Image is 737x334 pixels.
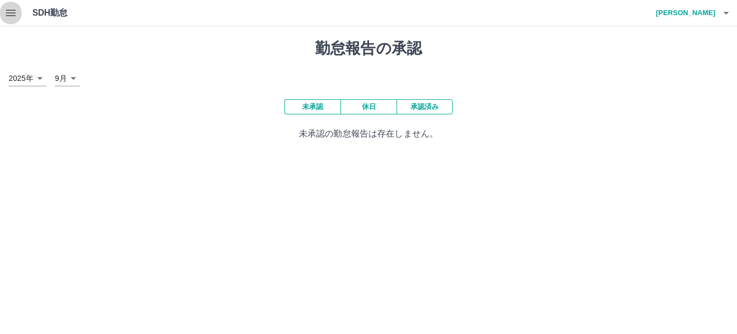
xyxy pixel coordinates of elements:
h1: 勤怠報告の承認 [9,39,728,58]
button: 承認済み [397,99,453,114]
div: 9月 [55,71,80,86]
button: 未承認 [284,99,340,114]
button: 休日 [340,99,397,114]
p: 未承認の勤怠報告は存在しません。 [9,127,728,140]
div: 2025年 [9,71,46,86]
